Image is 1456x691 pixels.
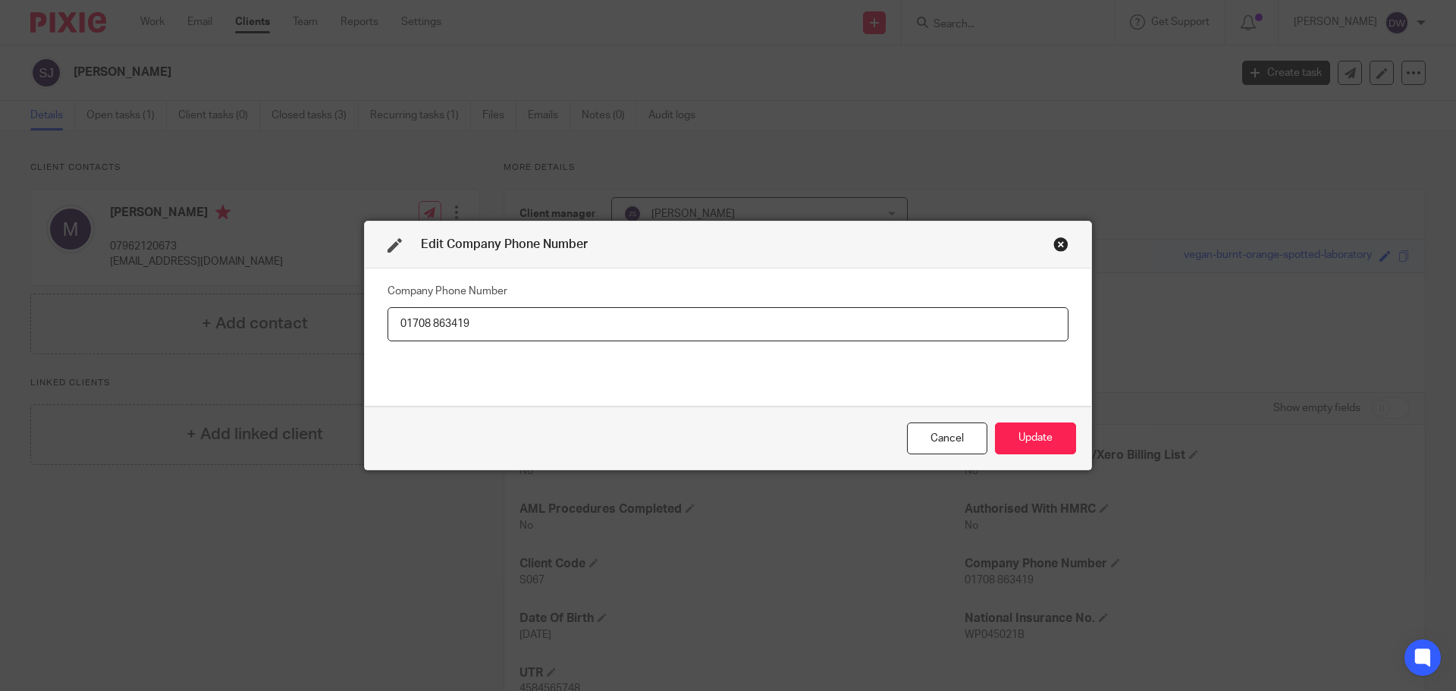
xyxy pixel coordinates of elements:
label: Company Phone Number [388,284,507,299]
button: Update [995,422,1076,455]
input: Company Phone Number [388,307,1068,341]
div: Close this dialog window [907,422,987,455]
span: Edit Company Phone Number [421,238,588,250]
div: Close this dialog window [1053,237,1068,252]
